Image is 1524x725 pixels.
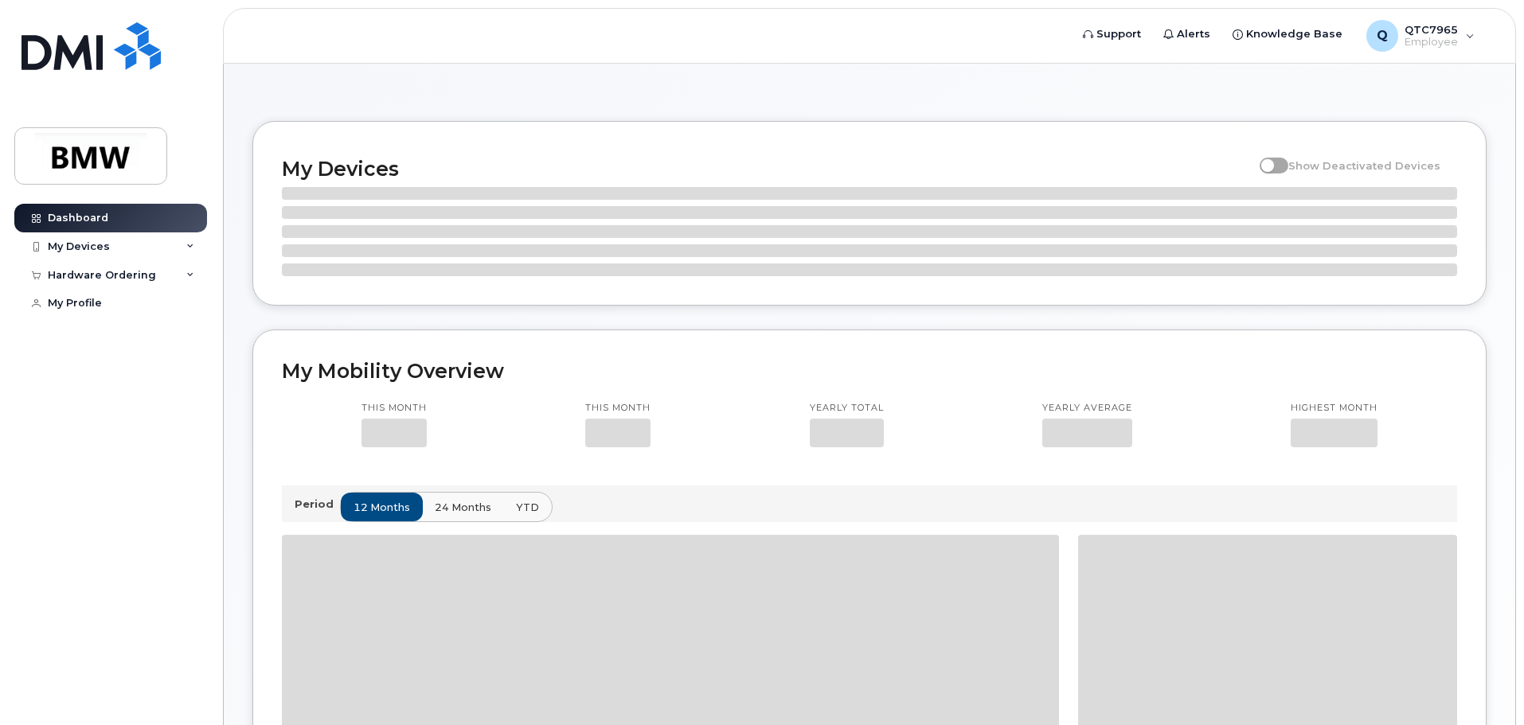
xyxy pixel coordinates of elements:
span: 24 months [435,500,491,515]
h2: My Devices [282,157,1252,181]
p: This month [585,402,651,415]
span: Show Deactivated Devices [1288,159,1440,172]
p: Yearly total [810,402,884,415]
p: Period [295,497,340,512]
p: Highest month [1291,402,1377,415]
input: Show Deactivated Devices [1260,150,1272,163]
span: YTD [516,500,539,515]
p: Yearly average [1042,402,1132,415]
h2: My Mobility Overview [282,359,1457,383]
p: This month [361,402,427,415]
